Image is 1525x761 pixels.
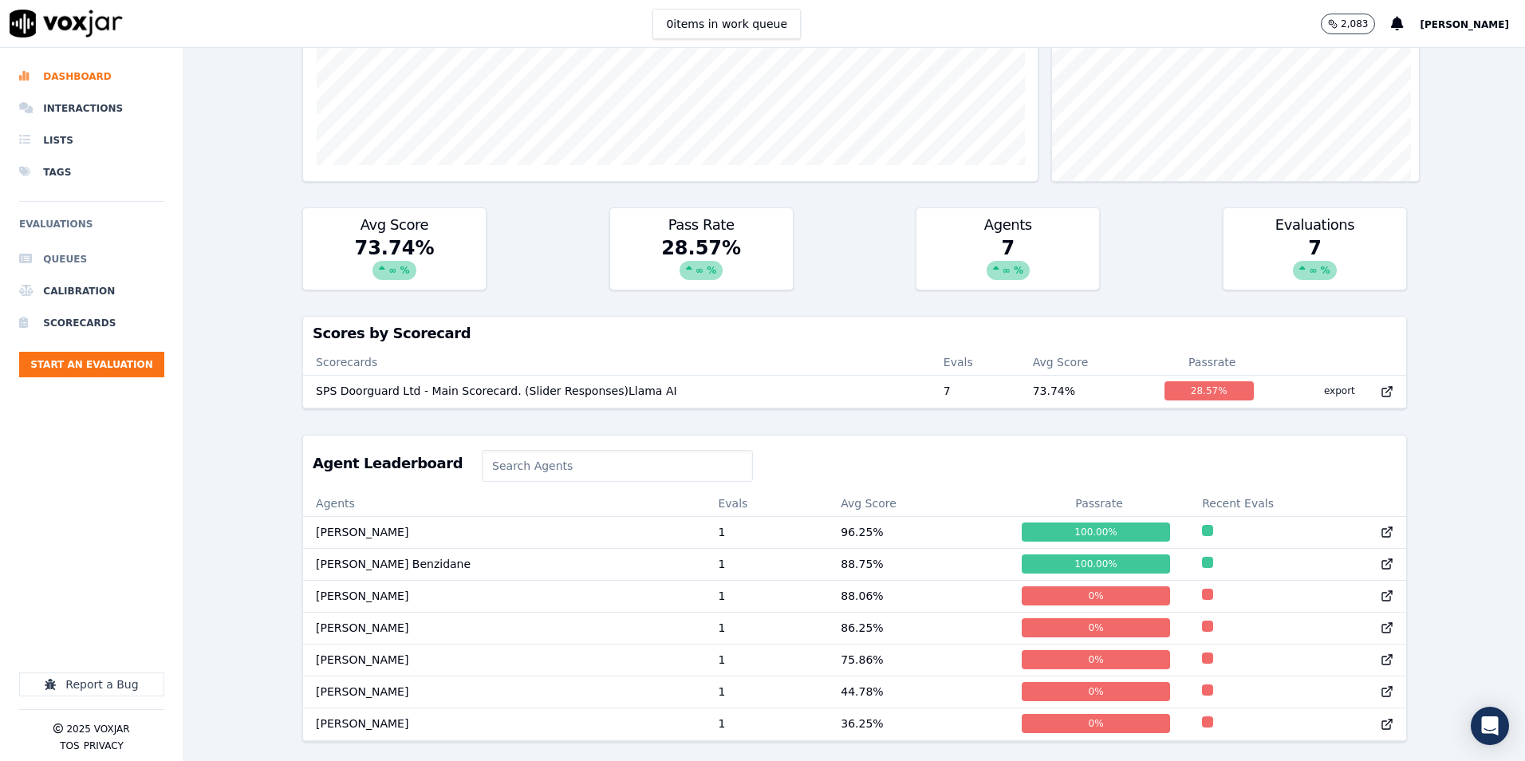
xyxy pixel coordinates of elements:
button: 0items in work queue [652,9,801,39]
div: ∞ % [987,261,1030,280]
button: [PERSON_NAME] [1420,14,1525,34]
td: [PERSON_NAME] [303,516,705,548]
td: [PERSON_NAME] [303,708,705,739]
div: 0 % [1022,618,1170,637]
td: SPS Doorguard Ltd - Main Scorecard. (Slider Responses)Llama AI [303,375,931,407]
td: 36.25 % [828,708,1009,739]
button: TOS [60,739,79,752]
p: 2,083 [1341,18,1368,30]
div: Open Intercom Messenger [1471,707,1509,745]
button: Start an Evaluation [19,352,164,377]
td: 75.86 % [828,644,1009,676]
h6: Evaluations [19,215,164,243]
h3: Agent Leaderboard [313,456,463,471]
td: 1 [705,612,828,644]
img: voxjar logo [10,10,123,37]
a: Dashboard [19,61,164,93]
td: [PERSON_NAME] [303,644,705,676]
th: Avg Score [828,491,1009,516]
a: Queues [19,243,164,275]
td: 86.25 % [828,612,1009,644]
h3: Evaluations [1233,218,1397,232]
p: 2025 Voxjar [66,723,129,735]
div: ∞ % [680,261,723,280]
div: 28.57 % [610,235,793,290]
h3: Scores by Scorecard [313,326,1397,341]
td: 96.25 % [828,516,1009,548]
td: 1 [705,580,828,612]
td: 7 [931,375,1020,407]
td: [PERSON_NAME] [303,612,705,644]
td: 44.78 % [828,676,1009,708]
td: 1 [705,516,828,548]
a: Calibration [19,275,164,307]
th: Scorecards [303,349,931,375]
th: Passrate [1009,491,1189,516]
button: 2,083 [1321,14,1391,34]
td: 88.75 % [828,548,1009,580]
div: 7 [916,235,1099,290]
div: 0 % [1022,586,1170,605]
th: Avg Score [1020,349,1152,375]
div: 100.00 % [1022,554,1170,574]
td: [PERSON_NAME] [303,676,705,708]
td: 1 [705,548,828,580]
th: Evals [931,349,1020,375]
a: Lists [19,124,164,156]
td: 1 [705,676,828,708]
h3: Pass Rate [620,218,783,232]
a: Interactions [19,93,164,124]
h3: Agents [926,218,1090,232]
button: Privacy [84,739,124,752]
div: 0 % [1022,682,1170,701]
div: ∞ % [1293,261,1336,280]
button: export [1311,378,1368,404]
div: 0 % [1022,714,1170,733]
div: 73.74 % [303,235,486,290]
h3: Avg Score [313,218,476,232]
a: Scorecards [19,307,164,339]
th: Evals [705,491,828,516]
td: 1 [705,644,828,676]
div: 0 % [1022,650,1170,669]
th: Recent Evals [1189,491,1406,516]
input: Search Agents [482,450,753,482]
th: Agents [303,491,705,516]
div: 7 [1224,235,1406,290]
td: [PERSON_NAME] [303,580,705,612]
button: Report a Bug [19,672,164,696]
td: 88.06 % [828,580,1009,612]
th: Passrate [1152,349,1273,375]
div: 28.57 % [1164,381,1254,400]
a: Tags [19,156,164,188]
div: 100.00 % [1022,522,1170,542]
span: [PERSON_NAME] [1420,19,1509,30]
div: ∞ % [372,261,416,280]
button: 2,083 [1321,14,1375,34]
td: [PERSON_NAME] Benzidane [303,548,705,580]
td: 1 [705,708,828,739]
td: 73.74 % [1020,375,1152,407]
